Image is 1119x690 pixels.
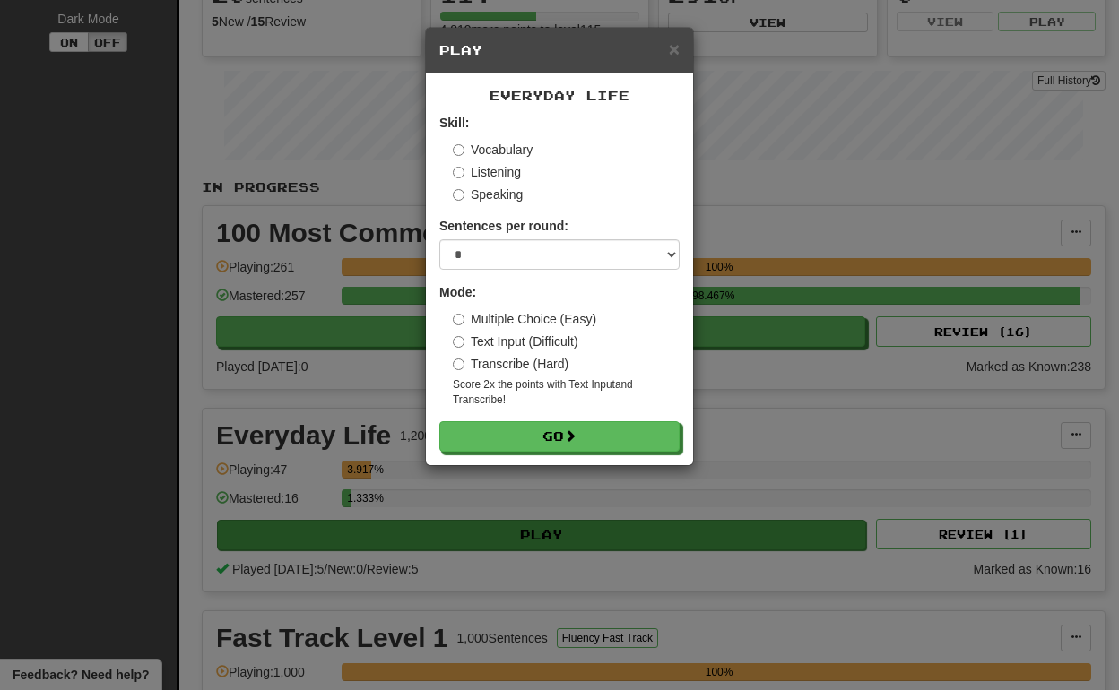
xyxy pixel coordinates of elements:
input: Vocabulary [453,144,464,156]
label: Text Input (Difficult) [453,332,578,350]
span: Everyday Life [490,88,629,103]
label: Multiple Choice (Easy) [453,310,596,328]
label: Listening [453,163,521,181]
h5: Play [439,41,680,59]
strong: Skill: [439,116,469,130]
input: Transcribe (Hard) [453,358,464,370]
label: Speaking [453,185,523,203]
small: Score 2x the points with Text Input and Transcribe ! [453,377,680,408]
label: Sentences per round: [439,217,568,235]
label: Vocabulary [453,141,533,159]
span: × [669,39,680,59]
button: Go [439,421,680,452]
label: Transcribe (Hard) [453,355,568,373]
strong: Mode: [439,285,476,299]
input: Listening [453,167,464,178]
input: Speaking [453,189,464,201]
button: Close [669,39,680,58]
input: Text Input (Difficult) [453,336,464,348]
input: Multiple Choice (Easy) [453,314,464,325]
